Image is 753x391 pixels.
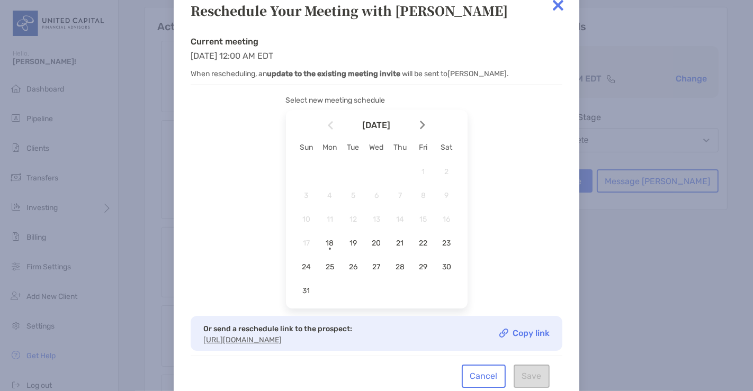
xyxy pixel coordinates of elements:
[462,365,506,388] button: Cancel
[335,121,418,130] span: [DATE]
[191,67,562,80] p: When rescheduling, an will be sent to [PERSON_NAME] .
[321,262,339,271] span: 25
[342,143,365,152] div: Tue
[414,191,432,200] span: 8
[191,37,562,47] h4: Current meeting
[344,191,362,200] span: 5
[420,121,425,130] img: Arrow icon
[437,215,455,224] span: 16
[344,239,362,248] span: 19
[437,191,455,200] span: 9
[414,167,432,176] span: 1
[321,215,339,224] span: 11
[437,239,455,248] span: 23
[414,239,432,248] span: 22
[203,322,352,335] p: Or send a reschedule link to the prospect:
[391,239,409,248] span: 21
[367,191,386,200] span: 6
[411,143,435,152] div: Fri
[318,143,342,152] div: Mon
[191,37,562,85] div: [DATE] 12:00 AM EDT
[344,215,362,224] span: 12
[298,262,316,271] span: 24
[437,262,455,271] span: 30
[298,286,316,295] span: 31
[388,143,411,152] div: Thu
[298,191,316,200] span: 3
[367,215,386,224] span: 13
[295,143,318,152] div: Sun
[391,191,409,200] span: 7
[365,143,388,152] div: Wed
[298,215,316,224] span: 10
[328,121,333,130] img: Arrow icon
[414,262,432,271] span: 29
[321,239,339,248] span: 18
[499,329,550,338] a: Copy link
[437,167,455,176] span: 2
[435,143,458,152] div: Sat
[367,239,386,248] span: 20
[367,262,386,271] span: 27
[391,215,409,224] span: 14
[267,69,400,78] b: update to the existing meeting invite
[414,215,432,224] span: 15
[321,191,339,200] span: 4
[391,262,409,271] span: 28
[191,1,562,20] div: Reschedule Your Meeting with [PERSON_NAME]
[344,262,362,271] span: 26
[298,239,316,248] span: 17
[499,329,508,338] img: Copy link icon
[286,96,386,105] span: Select new meeting schedule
